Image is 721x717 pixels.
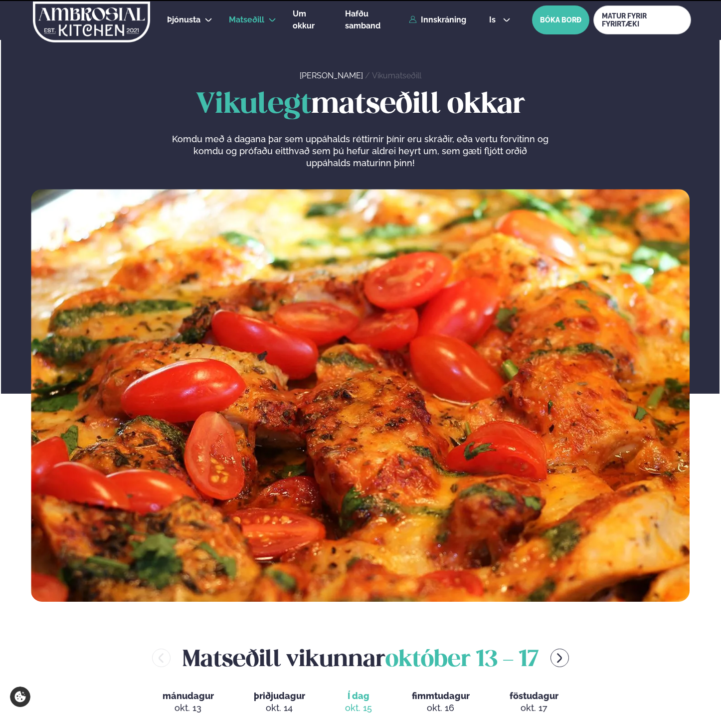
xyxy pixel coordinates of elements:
button: is [481,16,519,24]
a: MATUR FYRIR FYRIRTÆKI [593,5,691,34]
button: BÓKA BORÐ [532,5,589,34]
img: image alt [31,189,690,602]
a: Matseðill [229,14,264,26]
a: Hafðu samband [345,8,404,32]
span: þriðjudagur [254,691,305,701]
span: Hafðu samband [345,9,380,30]
span: Þjónusta [167,15,200,24]
h2: Matseðill vikunnar [182,642,539,674]
span: Vikulegt [196,91,311,119]
button: menu-btn-left [152,649,171,667]
span: mánudagur [163,691,214,701]
a: Um okkur [293,8,329,32]
div: okt. 16 [412,702,470,714]
div: okt. 15 [345,702,372,714]
h1: matseðill okkar [31,89,690,121]
a: Vikumatseðill [372,71,421,80]
button: menu-btn-right [550,649,569,667]
div: okt. 13 [163,702,214,714]
span: is [489,16,499,24]
div: okt. 14 [254,702,305,714]
div: okt. 17 [510,702,558,714]
span: Um okkur [293,9,315,30]
span: fimmtudagur [412,691,470,701]
span: / [365,71,372,80]
span: október 13 - 17 [385,649,539,671]
a: [PERSON_NAME] [300,71,363,80]
span: föstudagur [510,691,558,701]
a: Þjónusta [167,14,200,26]
img: logo [32,1,151,42]
a: Cookie settings [10,687,30,707]
span: Matseðill [229,15,264,24]
span: Í dag [345,690,372,702]
a: Innskráning [409,15,466,24]
p: Komdu með á dagana þar sem uppáhalds réttirnir þínir eru skráðir, eða vertu forvitinn og komdu og... [172,133,549,169]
